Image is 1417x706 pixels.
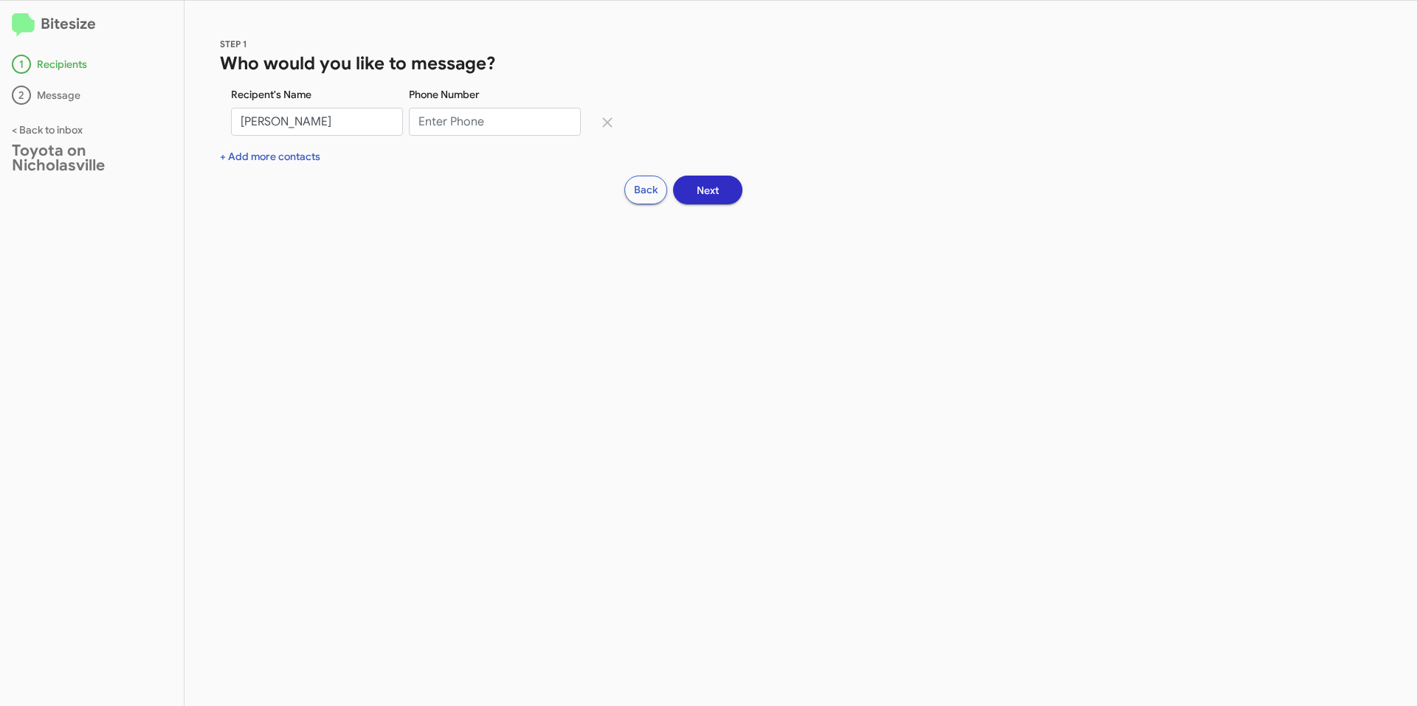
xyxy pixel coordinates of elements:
[697,177,719,204] span: Next
[409,108,581,136] input: Enter Phone
[624,176,667,204] button: Back
[12,13,172,37] h2: Bitesize
[220,149,1382,164] div: + Add more contacts
[231,87,311,102] label: Recipent's Name
[220,52,1382,75] h1: Who would you like to message?
[220,38,247,49] span: STEP 1
[12,143,172,173] div: Toyota on Nicholasville
[12,55,172,74] div: Recipients
[12,55,31,74] div: 1
[12,13,35,37] img: logo-minimal.svg
[409,87,480,102] label: Phone Number
[12,123,83,136] a: < Back to inbox
[673,176,742,204] button: Next
[231,108,403,136] input: Enter name
[12,86,31,105] div: 2
[12,86,172,105] div: Message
